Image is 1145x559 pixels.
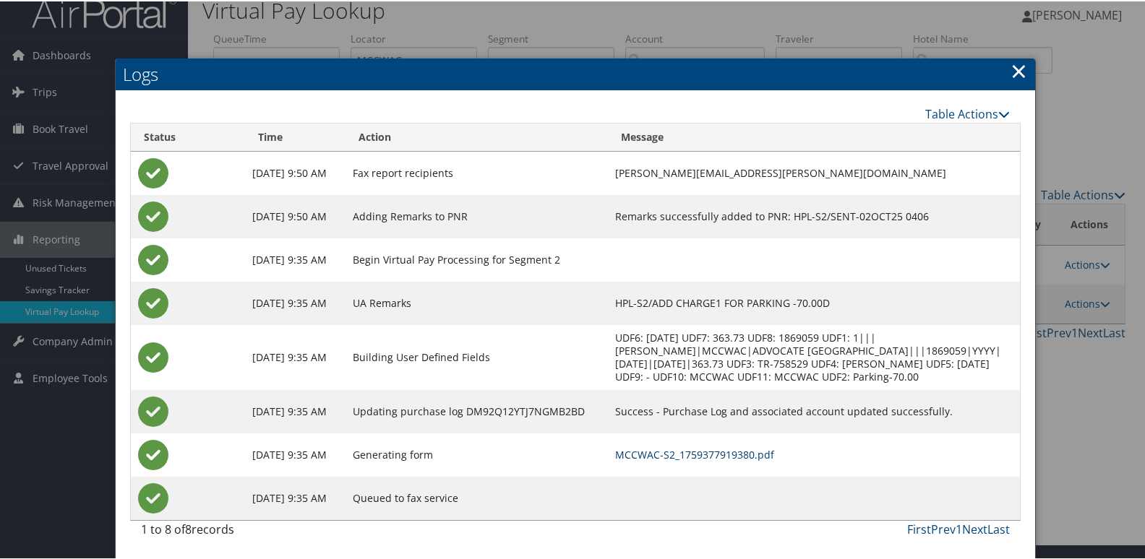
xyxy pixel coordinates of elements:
th: Time: activate to sort column ascending [245,122,345,150]
a: First [907,520,931,536]
span: 8 [185,520,192,536]
td: [DATE] 9:50 AM [245,194,345,237]
a: Table Actions [925,105,1010,121]
a: Last [987,520,1010,536]
a: Prev [931,520,956,536]
td: HPL-S2/ADD CHARGE1 FOR PARKING -70.00D [608,280,1019,324]
td: Success - Purchase Log and associated account updated successfully. [608,389,1019,432]
a: 1 [956,520,962,536]
td: Adding Remarks to PNR [346,194,609,237]
td: Fax report recipients [346,150,609,194]
td: [DATE] 9:35 AM [245,389,345,432]
th: Message: activate to sort column ascending [608,122,1019,150]
h2: Logs [116,57,1035,89]
a: MCCWAC-S2_1759377919380.pdf [615,446,774,460]
td: [PERSON_NAME][EMAIL_ADDRESS][PERSON_NAME][DOMAIN_NAME] [608,150,1019,194]
td: Updating purchase log DM92Q12YTJ7NGMB2BD [346,389,609,432]
td: UDF6: [DATE] UDF7: 363.73 UDF8: 1869059 UDF1: 1|||[PERSON_NAME]|MCCWAC|ADVOCATE [GEOGRAPHIC_DATA]... [608,324,1019,389]
div: 1 to 8 of records [141,519,342,544]
td: Building User Defined Fields [346,324,609,389]
td: [DATE] 9:35 AM [245,475,345,519]
a: Close [1011,55,1027,84]
td: [DATE] 9:35 AM [245,237,345,280]
td: Queued to fax service [346,475,609,519]
td: [DATE] 9:35 AM [245,280,345,324]
td: [DATE] 9:35 AM [245,324,345,389]
th: Action: activate to sort column ascending [346,122,609,150]
th: Status: activate to sort column ascending [131,122,245,150]
td: UA Remarks [346,280,609,324]
td: Generating form [346,432,609,475]
td: [DATE] 9:50 AM [245,150,345,194]
td: Remarks successfully added to PNR: HPL-S2/SENT-02OCT25 0406 [608,194,1019,237]
a: Next [962,520,987,536]
td: [DATE] 9:35 AM [245,432,345,475]
td: Begin Virtual Pay Processing for Segment 2 [346,237,609,280]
